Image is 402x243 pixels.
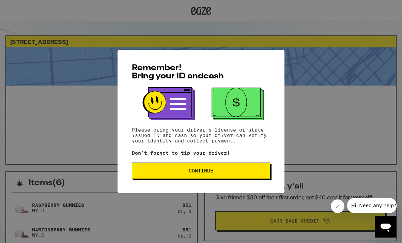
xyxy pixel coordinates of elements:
iframe: Message from company [347,198,397,213]
p: Don't forget to tip your driver! [132,150,270,156]
p: Please bring your driver's license or state issued ID and cash so your driver can verify your ide... [132,127,270,143]
button: Continue [132,163,270,179]
iframe: Close message [331,199,344,213]
span: Continue [189,168,213,173]
iframe: Button to launch messaging window [375,216,397,238]
span: Remember! Bring your ID and cash [132,64,224,80]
